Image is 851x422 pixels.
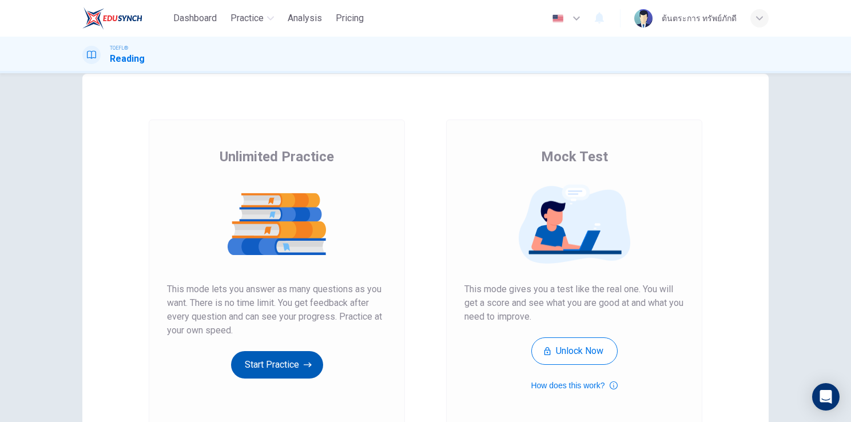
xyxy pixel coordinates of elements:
span: Pricing [336,11,364,25]
button: How does this work? [531,379,617,392]
img: en [551,14,565,23]
a: EduSynch logo [82,7,169,30]
img: EduSynch logo [82,7,142,30]
span: Unlimited Practice [220,148,334,166]
button: Practice [226,8,279,29]
button: Unlock Now [531,337,618,365]
button: Dashboard [169,8,221,29]
button: Start Practice [231,351,323,379]
h1: Reading [110,52,145,66]
span: Analysis [288,11,322,25]
span: TOEFL® [110,44,128,52]
img: Profile picture [634,9,653,27]
span: This mode gives you a test like the real one. You will get a score and see what you are good at a... [464,282,684,324]
span: Mock Test [541,148,608,166]
div: Open Intercom Messenger [812,383,840,411]
div: ต้นตระการ ทรัพย์ภักดี [662,11,737,25]
button: Pricing [331,8,368,29]
span: This mode lets you answer as many questions as you want. There is no time limit. You get feedback... [167,282,387,337]
span: Dashboard [173,11,217,25]
button: Analysis [283,8,327,29]
span: Practice [230,11,264,25]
